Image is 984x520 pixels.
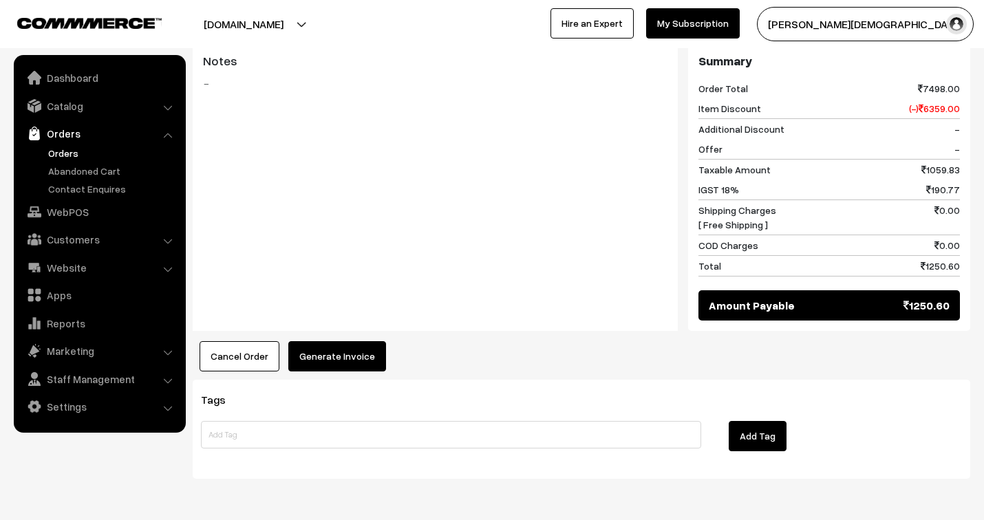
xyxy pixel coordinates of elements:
button: [DOMAIN_NAME] [156,7,332,41]
button: Add Tag [729,421,787,451]
h3: Summary [698,54,960,69]
button: [PERSON_NAME][DEMOGRAPHIC_DATA] [757,7,974,41]
button: Cancel Order [200,341,279,371]
a: Hire an Expert [550,8,634,39]
span: 190.77 [926,182,960,197]
blockquote: - [203,75,667,91]
span: 0.00 [934,203,960,232]
span: Additional Discount [698,122,784,136]
span: 1059.83 [921,162,960,177]
span: 1250.60 [921,259,960,273]
a: Website [17,255,181,280]
button: Generate Invoice [288,341,386,371]
span: Tags [201,393,242,407]
a: Reports [17,311,181,336]
span: Total [698,259,721,273]
a: Dashboard [17,65,181,90]
a: Contact Enquires [45,182,181,196]
span: - [954,122,960,136]
img: COMMMERCE [17,18,162,28]
a: Abandoned Cart [45,164,181,178]
a: Orders [45,146,181,160]
span: - [954,142,960,156]
a: Catalog [17,94,181,118]
span: COD Charges [698,238,758,252]
a: My Subscription [646,8,740,39]
span: Item Discount [698,101,761,116]
a: Customers [17,227,181,252]
span: Amount Payable [709,297,795,314]
span: Order Total [698,81,748,96]
a: Staff Management [17,367,181,391]
span: 1250.60 [903,297,950,314]
input: Add Tag [201,421,701,448]
a: Settings [17,394,181,419]
img: user [946,14,967,34]
a: Orders [17,121,181,146]
a: WebPOS [17,199,181,224]
span: Shipping Charges [ Free Shipping ] [698,203,776,232]
a: Apps [17,283,181,307]
h3: Notes [203,54,667,69]
span: Offer [698,142,723,156]
span: 7498.00 [918,81,960,96]
span: IGST 18% [698,182,739,197]
span: Taxable Amount [698,162,771,177]
a: COMMMERCE [17,14,138,30]
span: (-) 6359.00 [909,101,960,116]
span: 0.00 [934,238,960,252]
a: Marketing [17,338,181,363]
